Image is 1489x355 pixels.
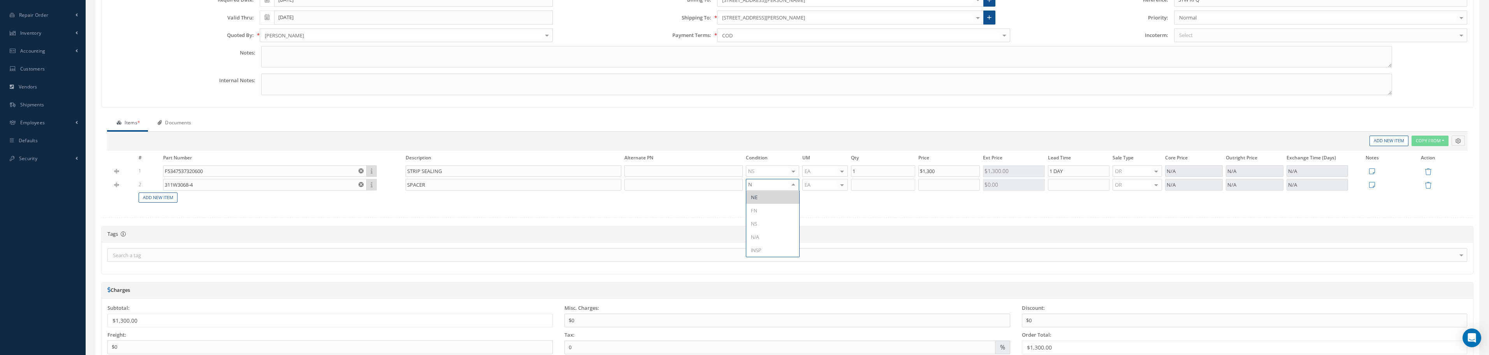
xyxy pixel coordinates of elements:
a: Add New Item [1369,136,1408,146]
th: Core Price [1164,154,1224,164]
div: $1,300.00 [107,314,553,327]
span: Select [1177,32,1193,39]
label: Payment Terms: [559,32,711,38]
span: Inventory [20,30,42,36]
th: Alternate PN [623,154,744,164]
span: EA [803,181,837,189]
th: Condition [744,154,801,164]
span: FN [751,207,757,214]
span: Search a tag [111,252,141,260]
label: Quoted By: [102,32,254,38]
svg: Reset [359,182,364,187]
span: Vendors [19,83,37,90]
th: Sale Type [1111,154,1164,164]
label: Order Total: [1022,332,1051,338]
th: Notes [1350,154,1394,164]
div: Tags [102,226,1473,242]
label: Subtotal: [107,305,130,311]
span: Customers [20,65,45,72]
a: Remove Item [1425,169,1431,176]
label: Internal Notes: [102,74,255,95]
label: Valid Thru: [102,15,254,21]
div: $0.00 [983,179,1044,191]
div: Open Intercom Messenger [1463,329,1481,347]
th: Action [1394,154,1462,164]
span: NE [751,194,758,201]
span: Security [19,155,37,162]
td: 1 [137,164,161,178]
label: Freight: [107,332,126,338]
label: Priority: [1016,15,1168,21]
th: Ext Price [981,154,1046,164]
span: EA [803,167,837,175]
th: Exchange Time (Days) [1285,154,1350,164]
span: [PERSON_NAME] [263,32,542,39]
span: [STREET_ADDRESS][PERSON_NAME] [720,14,973,21]
button: Copy From [1412,136,1449,146]
h5: Charges [107,287,782,293]
span: Normal [1177,14,1457,21]
th: Price [917,154,981,164]
label: Shipping To: [559,15,711,21]
span: NS [751,220,757,227]
th: Outright Price [1224,154,1285,164]
a: Items [107,115,148,132]
button: Reset [357,179,367,191]
th: Description [404,154,622,164]
div: % [995,341,1010,354]
span: Defaults [19,137,38,144]
div: $1,300.00 [983,165,1044,177]
label: Misc. Charges: [564,305,599,311]
span: Employees [20,119,45,126]
span: Repair Order [19,12,49,18]
a: Documents [148,115,199,132]
label: Discount: [1022,305,1045,311]
span: Accounting [20,48,46,54]
span: OR [1113,181,1151,189]
span: INSP [751,247,761,254]
a: Add New Item [139,193,178,203]
span: OR [1113,167,1151,175]
label: Notes: [102,46,255,67]
a: Remove Item [1425,183,1431,189]
span: N/A [751,233,759,240]
th: # [137,154,161,164]
span: NS [746,167,789,175]
th: Part Number [162,154,404,164]
th: UM [801,154,849,164]
span: Shipments [20,101,44,108]
span: COD [720,32,1000,39]
th: Qty [849,154,917,164]
label: Tax: [564,332,575,338]
div: $1,300.00 [1022,341,1467,354]
label: Incoterm: [1016,32,1168,38]
svg: Reset [359,168,364,173]
button: Reset [357,165,367,177]
input: - [746,181,789,188]
th: Lead Time [1046,154,1111,164]
td: 2 [137,178,161,192]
